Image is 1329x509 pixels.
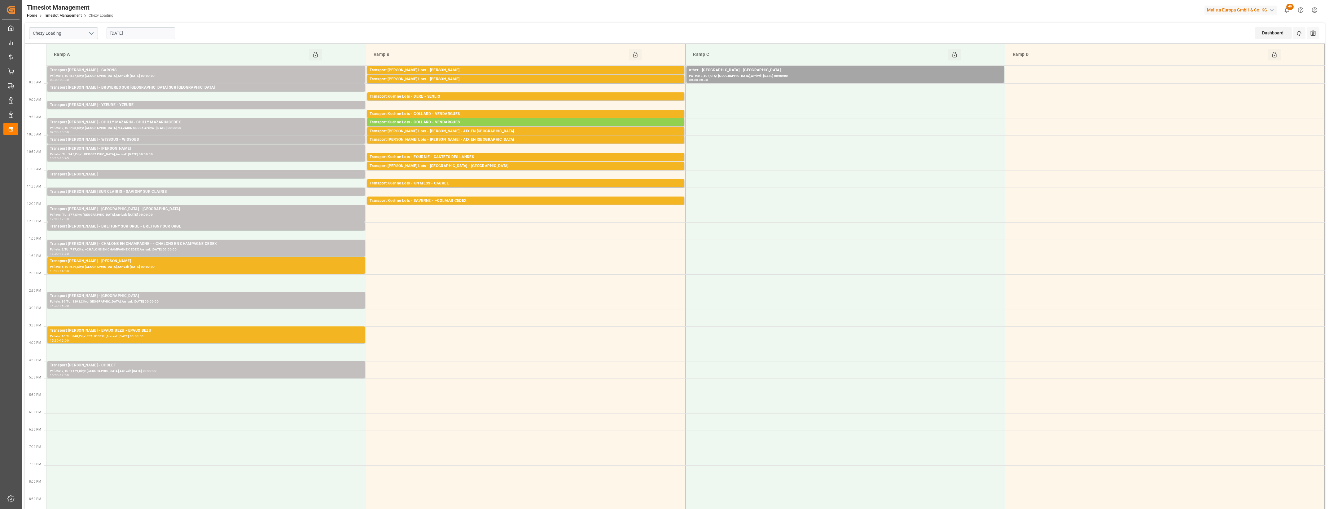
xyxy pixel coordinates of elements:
div: 12:30 [60,218,69,220]
div: Pallets: ,TU: 127,City: [GEOGRAPHIC_DATA],Arrival: [DATE] 00:00:00 [50,178,362,183]
span: 6:30 PM [29,428,41,431]
div: 13:30 [50,270,59,272]
div: Pallets: 5,TU: ,City: WISSOUS,Arrival: [DATE] 00:00:00 [50,143,362,148]
div: Pallets: ,TU: 285,City: [GEOGRAPHIC_DATA],Arrival: [DATE] 00:00:00 [370,100,682,105]
div: - [59,252,60,255]
span: 4:00 PM [29,341,41,344]
div: Dashboard [1255,27,1292,39]
span: 9:30 AM [29,115,41,119]
span: 1:00 PM [29,237,41,240]
div: 08:00 [689,78,698,81]
div: Transport [PERSON_NAME] Lots - [PERSON_NAME] - AIX EN [GEOGRAPHIC_DATA] [370,128,682,135]
div: Pallets: 5,TU: 629,City: [GEOGRAPHIC_DATA],Arrival: [DATE] 00:00:00 [50,264,362,270]
div: Pallets: 16,TU: 192,City: [GEOGRAPHIC_DATA],Arrival: [DATE] 00:00:00 [370,117,682,122]
div: Transport [PERSON_NAME] - CHALONS EN CHAMPAGNE - ~CHALONS EN CHAMPAGNE CEDEX [50,241,362,247]
div: Ramp D [1010,49,1268,60]
div: Transport [PERSON_NAME] SUR CLAIRIS - SAVIGNY SUR CLAIRIS [50,189,362,195]
span: 6:00 PM [29,410,41,414]
div: Transport Kuehne Lots - COLLARD - VENDARGUES [370,111,682,117]
div: 17:00 [60,374,69,377]
div: 10:45 [60,157,69,160]
div: Transport [PERSON_NAME] Lots - [PERSON_NAME] - AIX EN [GEOGRAPHIC_DATA] [370,137,682,143]
div: Pallets: ,TU: 65,City: [GEOGRAPHIC_DATA],Arrival: [DATE] 00:00:00 [370,135,682,140]
div: 09:30 [50,131,59,134]
div: Transport [PERSON_NAME] - BRETIGNY SUR ORGE - BRETIGNY SUR ORGE [50,224,362,230]
div: Transport [PERSON_NAME] - WISSOUS - WISSOUS [50,137,362,143]
div: 08:30 [699,78,708,81]
span: 3:30 PM [29,324,41,327]
div: Pallets: ,TU: 245,City: [GEOGRAPHIC_DATA],Arrival: [DATE] 00:00:00 [50,152,362,157]
div: 08:30 [60,78,69,81]
span: 2:30 PM [29,289,41,292]
div: 10:15 [50,157,59,160]
div: Pallets: ,TU: 377,City: [GEOGRAPHIC_DATA],Arrival: [DATE] 00:00:00 [50,212,362,218]
span: 4:30 PM [29,358,41,362]
div: Pallets: 16,TU: 848,City: EPAUX BEZU,Arrival: [DATE] 00:00:00 [50,334,362,339]
div: Ramp B [371,49,629,60]
div: - [698,78,699,81]
input: Type to search/select [29,27,98,39]
div: Transport [PERSON_NAME] - CHOLET [50,362,362,369]
span: 8:30 PM [29,497,41,501]
div: 13:30 [60,252,69,255]
button: open menu [86,29,96,38]
span: 2:00 PM [29,272,41,275]
div: Pallets: 17,TU: 544,City: [GEOGRAPHIC_DATA],Arrival: [DATE] 00:00:00 [370,126,682,131]
span: 3:00 PM [29,306,41,310]
div: Pallets: 1,TU: ,City: CASTETS DES [PERSON_NAME],Arrival: [DATE] 00:00:00 [370,160,682,166]
div: Pallets: 31,TU: 512,City: CARQUEFOU,Arrival: [DATE] 00:00:00 [370,73,682,79]
span: 7:00 PM [29,445,41,449]
div: - [59,339,60,342]
div: Transport Kuehne Lots - KN MESS - CAUREL [370,180,682,187]
div: Pallets: ,TU: 73,City: [GEOGRAPHIC_DATA],Arrival: [DATE] 00:00:00 [50,230,362,235]
div: Pallets: 2,TU: 717,City: ~CHALONS EN CHAMPAGNE CEDEX,Arrival: [DATE] 00:00:00 [50,247,362,252]
div: 15:30 [50,339,59,342]
span: 12:00 PM [27,202,41,206]
div: Pallets: ,TU: 20,City: [GEOGRAPHIC_DATA],Arrival: [DATE] 00:00:00 [370,143,682,148]
div: 10:00 [60,131,69,134]
div: Pallets: 1,TU: 174,City: [GEOGRAPHIC_DATA],Arrival: [DATE] 00:00:00 [370,169,682,175]
div: Transport [PERSON_NAME] - BRUYERES SUR [GEOGRAPHIC_DATA] SUR [GEOGRAPHIC_DATA] [50,85,362,91]
button: Melitta Europa GmbH & Co. KG [1204,4,1280,16]
div: Transport [PERSON_NAME] - CHILLY MAZARIN - CHILLY MAZARIN CEDEX [50,119,362,126]
span: 8:30 AM [29,81,41,84]
span: 5:00 PM [29,376,41,379]
div: Pallets: ,TU: 132,City: [GEOGRAPHIC_DATA],Arrival: [DATE] 00:00:00 [50,91,362,96]
div: other - [GEOGRAPHIC_DATA] - [GEOGRAPHIC_DATA] [689,67,1001,73]
div: - [59,304,60,307]
div: Transport [PERSON_NAME] - GARONS [50,67,362,73]
div: Transport [PERSON_NAME] [50,171,362,178]
span: 12:30 PM [27,219,41,223]
div: Timeslot Management [27,3,113,12]
div: - [59,374,60,377]
div: - [59,218,60,220]
a: Home [27,13,37,18]
div: 15:00 [60,304,69,307]
div: Pallets: 1,TU: 537,City: [GEOGRAPHIC_DATA],Arrival: [DATE] 00:00:00 [50,73,362,79]
div: Transport [PERSON_NAME] Lots - [PERSON_NAME] [370,76,682,82]
div: Pallets: 39,TU: 1393,City: [GEOGRAPHIC_DATA],Arrival: [DATE] 00:00:00 [50,299,362,304]
span: 1:30 PM [29,254,41,258]
span: 8:00 PM [29,480,41,483]
div: - [59,157,60,160]
span: 10:00 AM [27,133,41,136]
span: 9:00 AM [29,98,41,101]
div: Ramp A [51,49,309,60]
button: Help Center [1294,3,1308,17]
div: Transport Kuehne Lots - COLLARD - VENDARGUES [370,119,682,126]
div: Transport [PERSON_NAME] - YZEURE - YZEURE [50,102,362,108]
span: 7:30 PM [29,463,41,466]
div: Transport [PERSON_NAME] Lots - [PERSON_NAME] [370,67,682,73]
div: 08:00 [50,78,59,81]
div: 16:00 [60,339,69,342]
div: Melitta Europa GmbH & Co. KG [1204,6,1277,15]
div: - [59,78,60,81]
div: Transport Kuehne Lots - DERE - SENLIS [370,94,682,100]
div: Transport Kuehne Lots - SAVERNE - ~COLMAR CEDEX [370,198,682,204]
div: Ramp C [691,49,948,60]
div: Transport [PERSON_NAME] - [GEOGRAPHIC_DATA] [50,293,362,299]
span: 11:00 AM [27,167,41,171]
div: Pallets: 7,TU: 1179,City: [GEOGRAPHIC_DATA],Arrival: [DATE] 00:00:00 [50,369,362,374]
div: 12:00 [50,218,59,220]
input: DD-MM-YYYY [107,27,175,39]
